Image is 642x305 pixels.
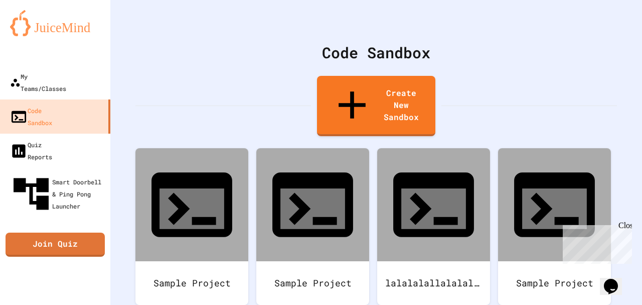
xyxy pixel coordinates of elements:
[10,70,66,94] div: My Teams/Classes
[559,221,632,264] iframe: chat widget
[377,148,490,305] a: lalalalallalalalalalallalaa [PERSON_NAME] till i get my money right oooooooooooooo
[135,148,248,305] a: Sample Project
[6,233,105,257] a: Join Quiz
[135,41,617,64] div: Code Sandbox
[498,148,611,305] a: Sample Project
[256,261,369,305] div: Sample Project
[135,261,248,305] div: Sample Project
[10,173,106,215] div: Smart Doorbell & Ping Pong Launcher
[10,10,100,36] img: logo-orange.svg
[4,4,69,64] div: Chat with us now!Close
[600,265,632,295] iframe: chat widget
[317,76,435,136] a: Create New Sandbox
[10,105,52,129] div: Code Sandbox
[377,261,490,305] div: lalalalallalalalalalallalaa [PERSON_NAME] till i get my money right oooooooooooooo
[498,261,611,305] div: Sample Project
[10,139,52,163] div: Quiz Reports
[256,148,369,305] a: Sample Project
